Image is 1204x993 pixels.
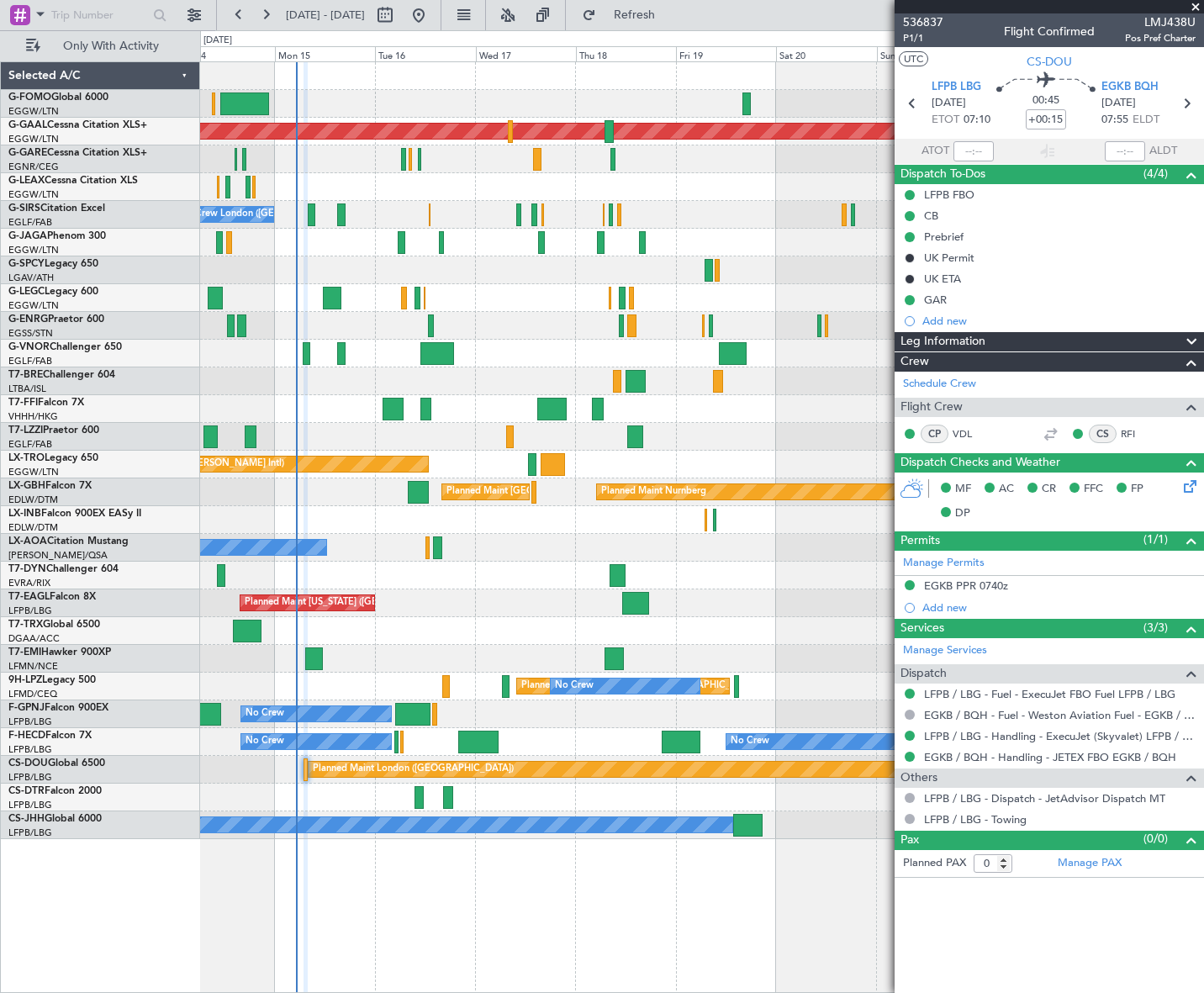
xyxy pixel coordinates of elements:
[8,120,47,130] span: G-GAAL
[8,577,50,589] a: EVRA/RIX
[8,620,43,630] span: T7-TRX
[8,287,45,297] span: G-LEGC
[8,536,129,547] a: LX-AOACitation Mustang
[375,46,475,61] div: Tue 16
[921,425,948,443] div: CP
[1027,53,1072,71] span: CS-DOU
[8,453,98,463] a: LX-TROLegacy 650
[8,410,58,423] a: VHHH/HKG
[1125,31,1196,45] span: Pos Pref Charter
[8,342,122,352] a: G-VNORChallenger 650
[953,141,994,161] input: --:--
[246,701,284,726] div: No Crew
[44,40,177,52] span: Only With Activity
[476,46,576,61] div: Wed 17
[1084,481,1103,498] span: FFC
[8,632,60,645] a: DGAA/ACC
[313,757,514,782] div: Planned Maint London ([GEOGRAPHIC_DATA])
[924,729,1196,743] a: LFPB / LBG - Handling - ExecuJet (Skyvalet) LFPB / LBG
[8,120,147,130] a: G-GAALCessna Citation XLS+
[8,564,46,574] span: T7-DYN
[924,750,1176,764] a: EGKB / BQH - Handling - JETEX FBO EGKB / BQH
[8,592,50,602] span: T7-EAGL
[8,148,47,158] span: G-GARE
[903,855,966,872] label: Planned PAX
[8,327,53,340] a: EGSS/STN
[8,148,147,158] a: G-GARECessna Citation XLS+
[1089,425,1117,443] div: CS
[8,299,59,312] a: EGGW/LTN
[8,287,98,297] a: G-LEGCLegacy 600
[8,370,115,380] a: T7-BREChallenger 604
[8,203,105,214] a: G-SIRSCitation Excel
[1143,830,1168,848] span: (0/0)
[8,231,106,241] a: G-JAGAPhenom 300
[924,687,1175,701] a: LFPB / LBG - Fuel - ExecuJet FBO Fuel LFPB / LBG
[1133,112,1159,129] span: ELDT
[8,647,41,658] span: T7-EMI
[8,425,99,436] a: T7-LZZIPraetor 600
[8,92,108,103] a: G-FOMOGlobal 6000
[1058,855,1122,872] a: Manage PAX
[275,46,375,61] div: Mon 15
[924,812,1027,827] a: LFPB / LBG - Towing
[51,3,148,28] input: Trip Number
[8,592,96,602] a: T7-EAGLFalcon 8X
[8,188,59,201] a: EGGW/LTN
[924,209,938,223] div: CB
[203,34,232,48] div: [DATE]
[8,786,102,796] a: CS-DTRFalcon 2000
[900,332,985,351] span: Leg Information
[8,814,45,824] span: CS-JHH
[1143,165,1168,182] span: (4/4)
[8,438,52,451] a: EGLF/FAB
[903,31,943,45] span: P1/1
[8,703,45,713] span: F-GPNJ
[8,731,92,741] a: F-HECDFalcon 7X
[8,133,59,145] a: EGGW/LTN
[924,251,974,265] div: UK Permit
[1101,79,1159,96] span: EGKB BQH
[286,8,365,23] span: [DATE] - [DATE]
[1101,95,1136,112] span: [DATE]
[8,620,100,630] a: T7-TRXGlobal 6500
[8,605,52,617] a: LFPB/LBG
[1121,426,1159,441] a: RFI
[924,272,961,286] div: UK ETA
[8,509,141,519] a: LX-INBFalcon 900EX EASy II
[953,426,990,441] a: VDL
[601,479,706,504] div: Planned Maint Nurnberg
[8,203,40,214] span: G-SIRS
[8,731,45,741] span: F-HECD
[676,46,776,61] div: Fri 19
[8,355,52,367] a: EGLF/FAB
[877,46,977,61] div: Sun 21
[900,664,947,684] span: Dispatch
[521,673,759,699] div: Planned [GEOGRAPHIC_DATA] ([GEOGRAPHIC_DATA])
[8,716,52,728] a: LFPB/LBG
[8,105,59,118] a: EGGW/LTN
[903,376,976,393] a: Schedule Crew
[924,708,1196,722] a: EGKB / BQH - Fuel - Weston Aviation Fuel - EGKB / BQH
[8,660,58,673] a: LFMN/NCE
[932,79,981,96] span: LFPB LBG
[8,771,52,784] a: LFPB/LBG
[8,342,50,352] span: G-VNOR
[8,370,43,380] span: T7-BRE
[900,831,919,850] span: Pax
[900,453,1060,473] span: Dispatch Checks and Weather
[8,814,102,824] a: CS-JHHGlobal 6000
[8,758,48,769] span: CS-DOU
[8,231,47,241] span: G-JAGA
[922,600,1196,615] div: Add new
[1042,481,1056,498] span: CR
[8,314,48,325] span: G-ENRG
[999,481,1014,498] span: AC
[576,46,676,61] div: Thu 18
[8,481,45,491] span: LX-GBH
[903,555,985,572] a: Manage Permits
[8,176,138,186] a: G-LEAXCessna Citation XLS
[899,51,928,66] button: UTC
[900,531,940,551] span: Permits
[245,590,461,615] div: Planned Maint [US_STATE] ([GEOGRAPHIC_DATA])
